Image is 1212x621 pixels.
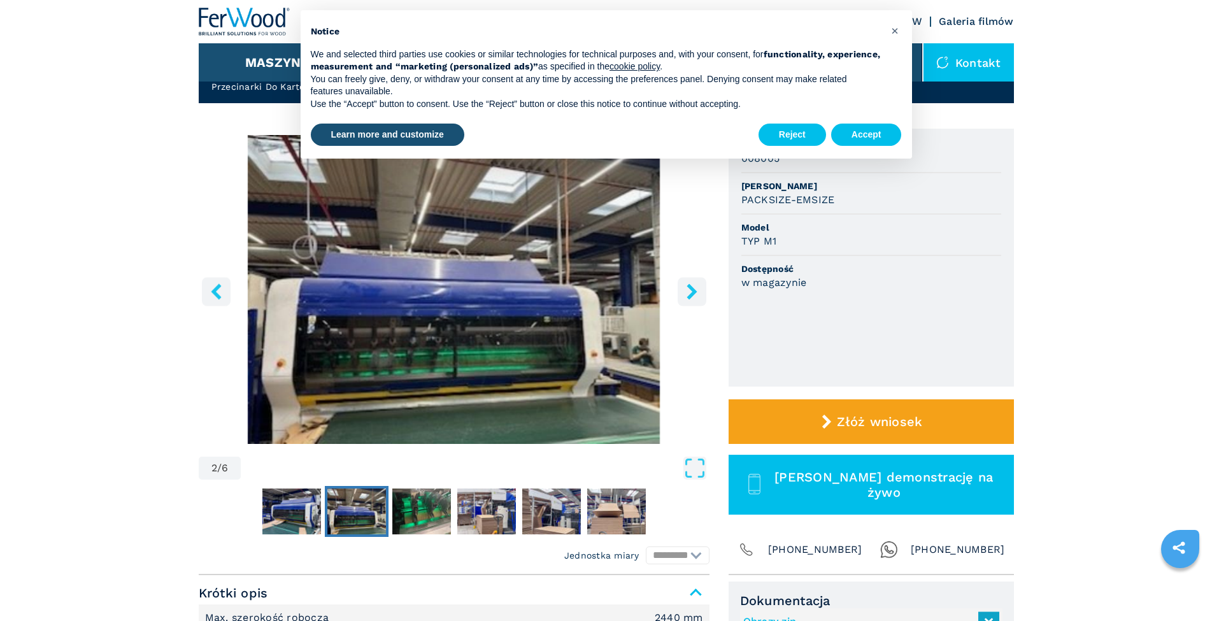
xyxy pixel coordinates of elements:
span: Dostępność [741,262,1001,275]
p: You can freely give, deny, or withdraw your consent at any time by accessing the preferences pane... [311,73,881,98]
span: Dokumentacja [740,593,1002,608]
nav: Thumbnail Navigation [199,486,709,537]
h2: Notice [311,25,881,38]
button: Accept [831,124,902,146]
button: Reject [759,124,826,146]
img: f50bbef23cf4187d49ee653705824cd4 [392,489,451,534]
button: Go to Slide 5 [520,486,583,537]
img: Phone [738,541,755,559]
button: Maszyny [245,55,310,70]
h3: PACKSIZE-EMSIZE [741,192,835,207]
span: Model [741,221,1001,234]
img: Kontakt [936,56,949,69]
img: 7c441f8ba0b4f1adf0ed204e83cb0b33 [457,489,516,534]
a: sharethis [1163,532,1195,564]
span: [PHONE_NUMBER] [768,541,862,559]
span: [PERSON_NAME] demonstrację na żywo [769,469,999,500]
button: Go to Slide 4 [455,486,518,537]
span: 6 [222,463,228,473]
button: Learn more and customize [311,124,464,146]
button: Go to Slide 3 [390,486,453,537]
span: Krótki opis [199,582,709,604]
button: Open Fullscreen [244,457,706,480]
h2: Przecinarki Do Kartonu [211,80,438,93]
img: Whatsapp [880,541,898,559]
button: right-button [678,277,706,306]
button: Close this notice [885,20,906,41]
span: × [891,23,899,38]
img: Przecinarki Do Kartonu PACKSIZE-EMSIZE TYP M1 [199,135,709,444]
iframe: Chat [1158,564,1202,611]
button: left-button [202,277,231,306]
a: Galeria filmów [939,15,1014,27]
button: Go to Slide 1 [260,486,324,537]
span: Złóż wniosek [837,414,922,429]
strong: functionality, experience, measurement and “marketing (personalized ads)” [311,49,881,72]
img: 2f6a39fc5f85aeb03df8729fc9582184 [262,489,321,534]
img: ab9257f68d4190d3fa44e787af0c79a2 [327,489,386,534]
a: cookie policy [610,61,660,71]
div: Go to Slide 2 [199,135,709,444]
div: Kontakt [923,43,1014,82]
h3: w magazynie [741,275,807,290]
em: Jednostka miary [564,549,639,562]
img: 0755415fb0b378a01d9d35c69d7e921d [522,489,581,534]
h3: TYP M1 [741,234,777,248]
button: Go to Slide 2 [325,486,389,537]
button: Go to Slide 6 [585,486,648,537]
span: 2 [211,463,217,473]
button: [PERSON_NAME] demonstrację na żywo [729,455,1014,515]
p: We and selected third parties use cookies or similar technologies for technical purposes and, wit... [311,48,881,73]
img: b20052ac385635a0c1f1084039b04ab4 [587,489,646,534]
span: [PHONE_NUMBER] [911,541,1005,559]
img: Ferwood [199,8,290,36]
span: / [217,463,222,473]
span: [PERSON_NAME] [741,180,1001,192]
p: Use the “Accept” button to consent. Use the “Reject” button or close this notice to continue with... [311,98,881,111]
button: Złóż wniosek [729,399,1014,444]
